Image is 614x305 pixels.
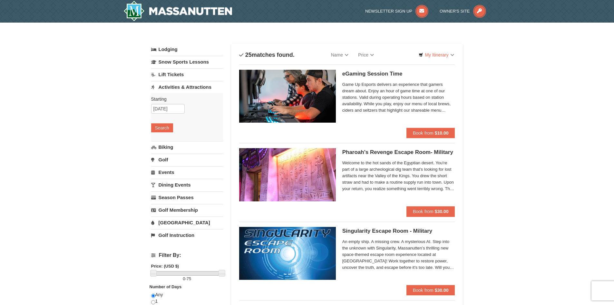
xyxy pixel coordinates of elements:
[245,52,252,58] span: 25
[123,1,232,21] a: Massanutten Resort
[353,48,379,61] a: Price
[413,209,434,214] span: Book from
[414,50,458,60] a: My Itinerary
[326,48,353,61] a: Name
[413,288,434,293] span: Book from
[150,284,182,289] strong: Number of Days
[239,227,336,280] img: 6619913-520-2f5f5301.jpg
[151,217,223,229] a: [GEOGRAPHIC_DATA]
[440,9,470,14] span: Owner's Site
[151,264,179,269] strong: Price: (USD $)
[435,130,449,136] strong: $10.00
[406,285,455,295] button: Book from $30.00
[239,52,295,58] h4: matches found.
[151,68,223,80] a: Lift Tickets
[151,179,223,191] a: Dining Events
[187,276,191,281] span: 75
[151,276,223,282] label: -
[342,81,455,114] span: Game Up Esports delivers an experience that gamers dream about. Enjoy an hour of game time at one...
[151,191,223,203] a: Season Passes
[342,160,455,192] span: Welcome to the hot sands of the Egyptian desert. You're part of a large archeological dig team th...
[406,206,455,217] button: Book from $30.00
[183,276,185,281] span: 0
[435,209,449,214] strong: $30.00
[151,81,223,93] a: Activities & Attractions
[406,128,455,138] button: Book from $10.00
[151,44,223,55] a: Lodging
[151,141,223,153] a: Biking
[239,70,336,123] img: 19664770-34-0b975b5b.jpg
[151,252,223,258] h4: Filter By:
[151,123,173,132] button: Search
[151,56,223,68] a: Snow Sports Lessons
[151,154,223,166] a: Golf
[151,229,223,241] a: Golf Instruction
[365,9,412,14] span: Newsletter Sign Up
[151,166,223,178] a: Events
[342,149,455,156] h5: Pharoah's Revenge Escape Room- Military
[123,1,232,21] img: Massanutten Resort Logo
[440,9,486,14] a: Owner's Site
[365,9,428,14] a: Newsletter Sign Up
[413,130,434,136] span: Book from
[239,148,336,201] img: 6619913-410-20a124c9.jpg
[435,288,449,293] strong: $30.00
[342,228,455,234] h5: Singularity Escape Room - Military
[342,239,455,271] span: An empty ship. A missing crew. A mysterious AI. Step into the unknown with Singularity, Massanutt...
[151,96,218,102] label: Starting
[342,71,455,77] h5: eGaming Session Time
[151,204,223,216] a: Golf Membership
